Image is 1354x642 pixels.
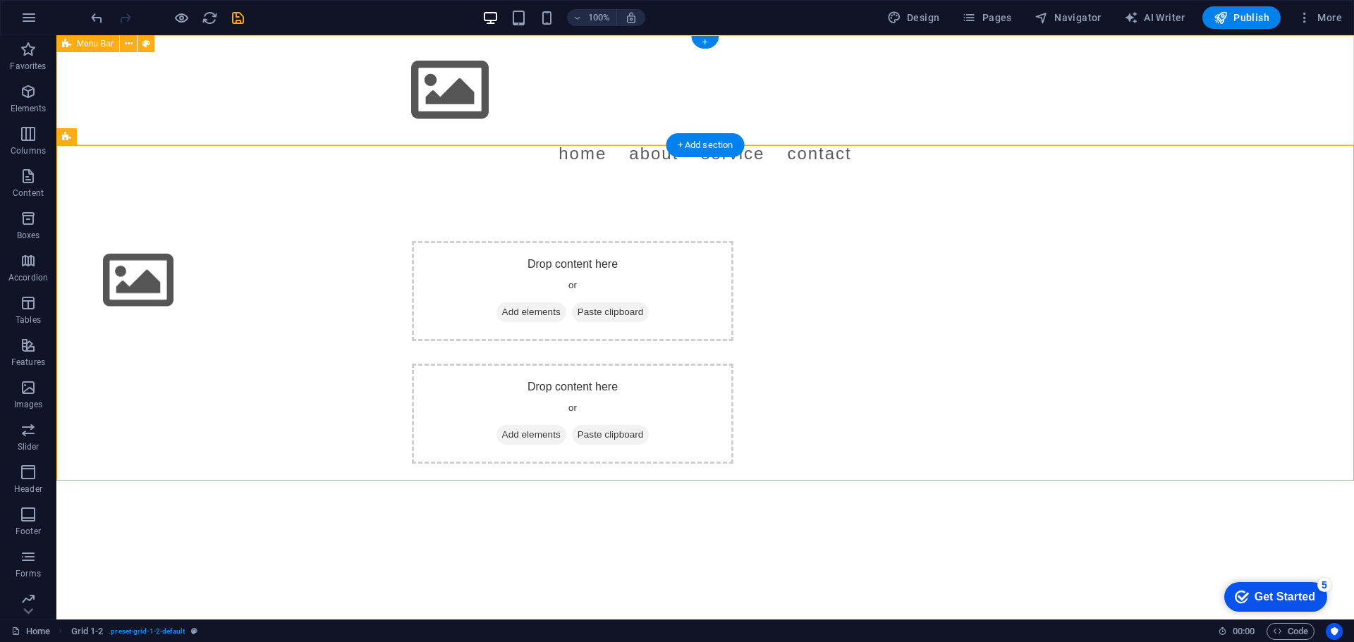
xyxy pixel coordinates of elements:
[962,11,1011,25] span: Pages
[1214,11,1269,25] span: Publish
[11,623,50,640] a: Click to cancel selection. Double-click to open Pages
[691,36,719,49] div: +
[1292,6,1348,29] button: More
[71,623,104,640] span: Click to select. Double-click to edit
[440,267,510,287] span: Add elements
[77,39,114,48] span: Menu Bar
[11,103,47,114] p: Elements
[71,623,197,640] nav: breadcrumb
[88,9,105,26] button: undo
[16,526,41,537] p: Footer
[882,6,946,29] button: Design
[11,357,45,368] p: Features
[516,267,593,287] span: Paste clipboard
[956,6,1017,29] button: Pages
[1124,11,1185,25] span: AI Writer
[13,187,44,199] p: Content
[109,623,185,640] span: . preset-grid-1-2-default
[1218,623,1255,640] h6: Session time
[17,230,40,241] p: Boxes
[567,9,617,26] button: 100%
[11,7,114,37] div: Get Started 5 items remaining, 0% complete
[201,9,218,26] button: reload
[104,3,118,17] div: 5
[1273,623,1308,640] span: Code
[16,568,41,579] p: Forms
[8,272,48,283] p: Accordion
[1202,6,1281,29] button: Publish
[1233,623,1255,640] span: 00 00
[230,10,246,26] i: Save (Ctrl+S)
[1243,626,1245,636] span: :
[1298,11,1342,25] span: More
[887,11,940,25] span: Design
[625,11,638,24] i: On resize automatically adjust zoom level to fit chosen device.
[1326,623,1343,640] button: Usercentrics
[191,627,197,635] i: This element is a customizable preset
[1267,623,1315,640] button: Code
[355,328,677,428] div: Drop content here
[882,6,946,29] div: Design (Ctrl+Alt+Y)
[16,314,41,326] p: Tables
[14,399,43,410] p: Images
[666,133,745,157] div: + Add section
[1029,6,1107,29] button: Navigator
[42,16,102,28] div: Get Started
[588,9,611,26] h6: 100%
[229,9,246,26] button: save
[355,206,677,306] div: Drop content here
[11,145,46,156] p: Columns
[14,483,42,495] p: Header
[1035,11,1102,25] span: Navigator
[10,61,46,72] p: Favorites
[516,390,593,409] span: Paste clipboard
[440,390,510,409] span: Add elements
[1118,6,1191,29] button: AI Writer
[18,441,39,452] p: Slider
